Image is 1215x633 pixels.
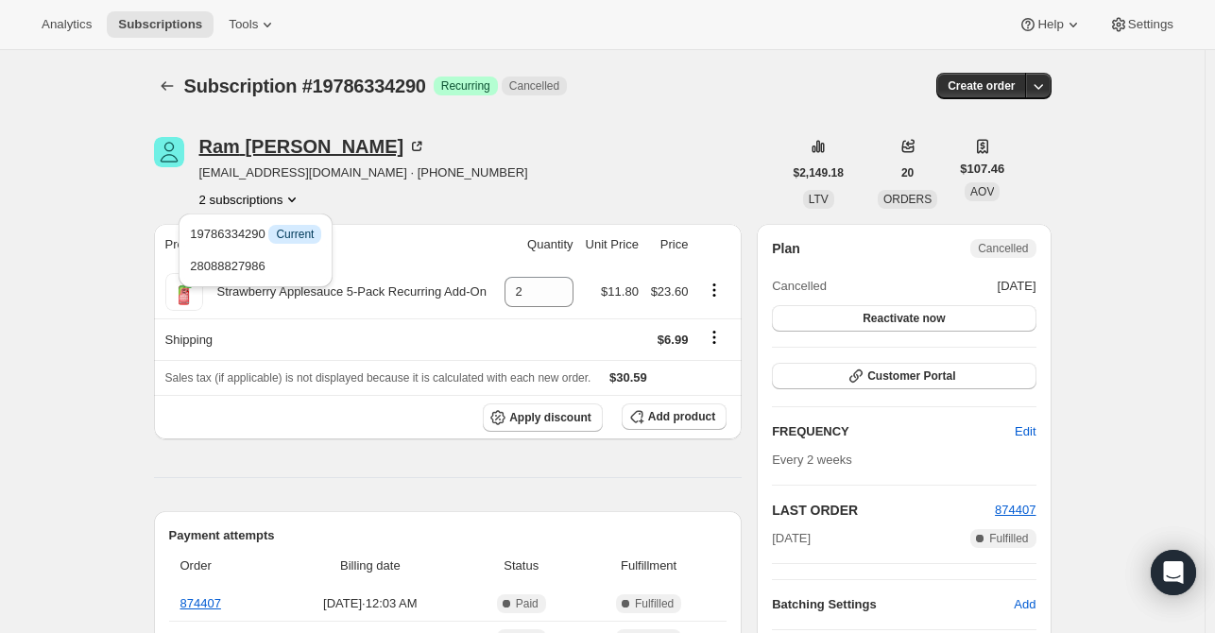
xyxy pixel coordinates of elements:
th: Shipping [154,318,498,360]
span: Sales tax (if applicable) is not displayed because it is calculated with each new order. [165,371,591,385]
button: Customer Portal [772,363,1035,389]
button: Shipping actions [699,327,729,348]
span: Cancelled [772,277,827,296]
h6: Batching Settings [772,595,1014,614]
button: Apply discount [483,403,603,432]
span: Current [276,227,314,242]
span: Status [471,556,571,575]
img: product img [168,273,200,311]
span: Edit [1015,422,1035,441]
span: [DATE] [998,277,1036,296]
button: Settings [1098,11,1185,38]
span: Paid [516,596,539,611]
span: $2,149.18 [794,165,844,180]
a: 874407 [995,503,1035,517]
span: Recurring [441,78,490,94]
span: LTV [809,193,829,206]
span: Reactivate now [863,311,945,326]
button: Add [1002,590,1047,620]
span: $23.60 [651,284,689,299]
span: Fulfilled [635,596,674,611]
span: 28088827986 [190,259,265,273]
span: Cancelled [509,78,559,94]
button: 874407 [995,501,1035,520]
span: Add [1014,595,1035,614]
button: Reactivate now [772,305,1035,332]
span: Fulfilled [989,531,1028,546]
button: Tools [217,11,288,38]
th: Price [644,224,694,265]
h2: LAST ORDER [772,501,995,520]
span: Billing date [280,556,460,575]
span: Add product [648,409,715,424]
button: Create order [936,73,1026,99]
span: Apply discount [509,410,591,425]
h2: FREQUENCY [772,422,1015,441]
button: Help [1007,11,1093,38]
span: ORDERS [883,193,932,206]
button: Product actions [199,190,302,209]
button: 20 [890,160,925,186]
div: Ram [PERSON_NAME] [199,137,427,156]
h2: Plan [772,239,800,258]
span: Help [1037,17,1063,32]
span: $11.80 [601,284,639,299]
span: Tools [229,17,258,32]
span: $107.46 [960,160,1004,179]
span: Subscription #19786334290 [184,76,426,96]
span: Every 2 weeks [772,453,852,467]
span: AOV [970,185,994,198]
span: $30.59 [609,370,647,385]
span: Ram Parimi [154,137,184,167]
button: Product actions [699,280,729,300]
span: [DATE] · 12:03 AM [280,594,460,613]
span: Fulfillment [582,556,715,575]
span: Analytics [42,17,92,32]
button: Analytics [30,11,103,38]
a: 874407 [180,596,221,610]
th: Unit Price [579,224,644,265]
div: Open Intercom Messenger [1151,550,1196,595]
button: 28088827986 [184,251,327,282]
button: Subscriptions [107,11,214,38]
span: Cancelled [978,241,1028,256]
button: 19786334290 InfoCurrent [184,219,327,249]
button: Add product [622,403,727,430]
button: Subscriptions [154,73,180,99]
th: Quantity [497,224,578,265]
div: Strawberry Applesauce 5-Pack Recurring Add-On [203,282,487,301]
button: Edit [1003,417,1047,447]
span: 20 [901,165,914,180]
span: Subscriptions [118,17,202,32]
span: Settings [1128,17,1173,32]
th: Product [154,224,498,265]
h2: Payment attempts [169,526,727,545]
button: $2,149.18 [782,160,855,186]
span: Create order [948,78,1015,94]
span: [DATE] [772,529,811,548]
span: $6.99 [658,333,689,347]
span: Customer Portal [867,368,955,384]
th: Order [169,545,275,587]
span: [EMAIL_ADDRESS][DOMAIN_NAME] · [PHONE_NUMBER] [199,163,528,182]
span: 19786334290 [190,227,321,241]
